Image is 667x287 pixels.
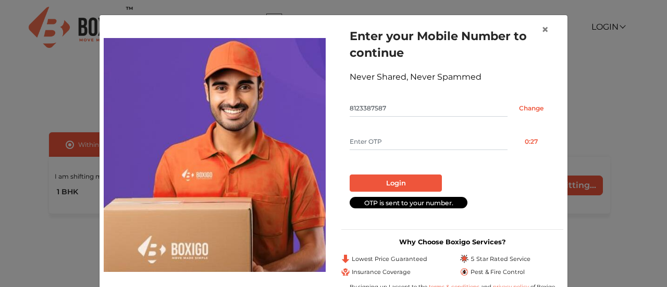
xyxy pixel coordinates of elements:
[352,268,411,277] span: Insurance Coverage
[350,100,508,117] input: Mobile No
[341,238,563,246] h3: Why Choose Boxigo Services?
[508,100,555,117] input: Change
[352,255,427,264] span: Lowest Price Guaranteed
[350,133,508,150] input: Enter OTP
[350,197,467,209] div: OTP is sent to your number.
[350,28,555,61] h1: Enter your Mobile Number to continue
[350,174,442,192] button: Login
[471,255,530,264] span: 5 Star Rated Service
[350,71,555,83] div: Never Shared, Never Spammed
[533,15,557,44] button: Close
[541,22,549,37] span: ×
[508,133,555,150] button: 0:27
[471,268,525,277] span: Pest & Fire Control
[104,38,326,271] img: relocation-img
